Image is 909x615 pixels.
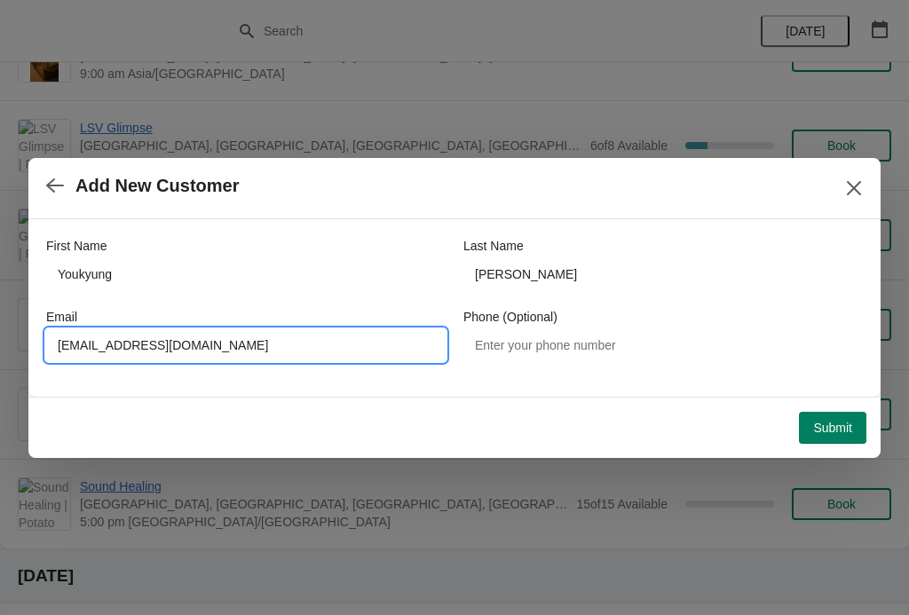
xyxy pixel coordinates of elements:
input: Enter your phone number [463,329,863,361]
label: Last Name [463,237,524,255]
h2: Add New Customer [75,176,239,196]
span: Submit [813,421,852,435]
input: Enter your email [46,329,446,361]
button: Submit [799,412,866,444]
input: Smith [463,258,863,290]
label: Email [46,308,77,326]
input: John [46,258,446,290]
label: Phone (Optional) [463,308,557,326]
button: Close [838,172,870,204]
label: First Name [46,237,107,255]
